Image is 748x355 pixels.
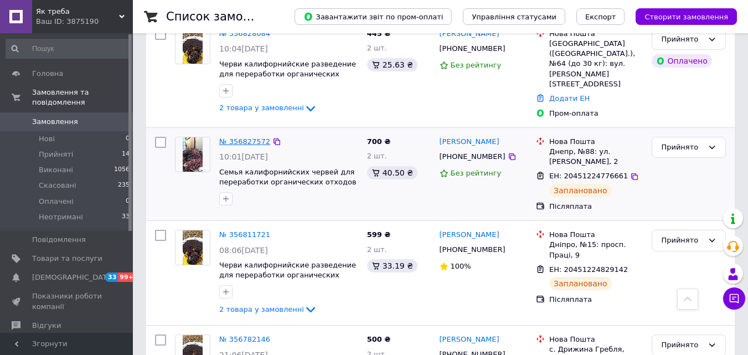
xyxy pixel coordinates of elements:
[32,235,86,245] span: Повідомлення
[549,172,628,180] span: ЕН: 20451224776661
[295,8,452,25] button: Завантажити звіт по пром-оплаті
[219,44,268,53] span: 10:04[DATE]
[549,94,590,102] a: Додати ЕН
[367,29,391,38] span: 445 ₴
[437,150,508,164] div: [PHONE_NUMBER]
[549,109,643,119] div: Пром-оплата
[32,272,114,282] span: [DEMOGRAPHIC_DATA]
[114,165,130,175] span: 1056
[219,305,304,313] span: 2 товара у замовленні
[219,29,270,38] a: № 356828084
[122,212,130,222] span: 33
[440,335,499,345] a: [PERSON_NAME]
[32,291,102,311] span: Показники роботи компанії
[183,29,202,64] img: Фото товару
[472,13,556,21] span: Управління статусами
[118,181,130,191] span: 235
[367,166,417,179] div: 40.50 ₴
[39,165,73,175] span: Виконані
[549,147,643,167] div: Днепр, №88: ул. [PERSON_NAME], 2
[549,277,612,290] div: Заплановано
[219,261,356,300] a: Черви калифорнийские разведение для переработки органических отходов, черви для компостера садово...
[549,39,643,89] div: [GEOGRAPHIC_DATA] ([GEOGRAPHIC_DATA].), №64 (до 30 кг): вул. [PERSON_NAME][STREET_ADDRESS]
[549,230,643,240] div: Нова Пошта
[175,137,210,172] a: Фото товару
[219,305,317,313] a: 2 товара у замовленні
[219,335,270,343] a: № 356782146
[39,212,83,222] span: Неотримані
[625,12,737,20] a: Створити замовлення
[32,69,63,79] span: Головна
[36,17,133,27] div: Ваш ID: 3875190
[576,8,625,25] button: Експорт
[440,29,499,39] a: [PERSON_NAME]
[437,243,508,257] div: [PHONE_NUMBER]
[549,184,612,197] div: Заплановано
[39,181,76,191] span: Скасовані
[122,150,130,160] span: 14
[32,117,78,127] span: Замовлення
[105,272,118,282] span: 33
[549,202,643,212] div: Післяплата
[126,134,130,144] span: 0
[32,321,61,331] span: Відгуки
[451,169,502,177] span: Без рейтингу
[549,29,643,39] div: Нова Пошта
[585,13,616,21] span: Експорт
[661,34,703,45] div: Прийнято
[367,58,417,71] div: 25.63 ₴
[36,7,119,17] span: Як треба
[219,104,317,112] a: 2 товара у замовленні
[126,197,130,207] span: 0
[367,259,417,272] div: 33.19 ₴
[219,152,268,161] span: 10:01[DATE]
[661,339,703,351] div: Прийнято
[661,142,703,153] div: Прийнято
[219,137,270,146] a: № 356827572
[219,230,270,239] a: № 356811721
[367,137,391,146] span: 700 ₴
[183,230,202,265] img: Фото товару
[549,335,643,344] div: Нова Пошта
[723,287,745,310] button: Чат з покупцем
[451,61,502,69] span: Без рейтингу
[39,150,73,160] span: Прийняті
[183,137,202,172] img: Фото товару
[636,8,737,25] button: Створити замовлення
[166,10,278,23] h1: Список замовлень
[219,168,357,207] a: Семья калифорнийских червей для переработки органических отходов биогумуса компоста рыбалки стара...
[549,240,643,260] div: Дніпро, №15: просп. Праці, 9
[451,262,471,270] span: 100%
[32,254,102,264] span: Товари та послуги
[367,230,391,239] span: 599 ₴
[440,230,499,240] a: [PERSON_NAME]
[303,12,443,22] span: Завантажити звіт по пром-оплаті
[440,137,499,147] a: [PERSON_NAME]
[549,295,643,305] div: Післяплата
[219,104,304,112] span: 2 товара у замовленні
[661,235,703,246] div: Прийнято
[367,152,387,160] span: 2 шт.
[39,197,74,207] span: Оплачені
[175,230,210,265] a: Фото товару
[118,272,136,282] span: 99+
[652,54,711,68] div: Оплачено
[367,335,391,343] span: 500 ₴
[549,265,628,274] span: ЕН: 20451224829142
[219,60,356,99] a: Черви калифорнийские разведение для переработки органических отходов, черви для компостера садово...
[367,245,387,254] span: 2 шт.
[463,8,565,25] button: Управління статусами
[175,29,210,64] a: Фото товару
[549,137,643,147] div: Нова Пошта
[367,44,387,52] span: 2 шт.
[644,13,728,21] span: Створити замовлення
[437,42,508,56] div: [PHONE_NUMBER]
[6,39,131,59] input: Пошук
[219,246,268,255] span: 08:06[DATE]
[39,134,55,144] span: Нові
[32,88,133,107] span: Замовлення та повідомлення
